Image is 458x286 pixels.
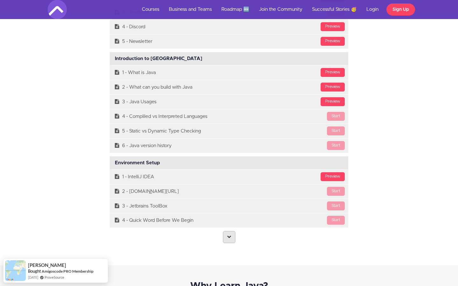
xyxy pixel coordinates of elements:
[110,65,348,80] a: Preview1 - What is Java
[110,139,348,153] a: Start6 - Java version history
[321,97,345,106] div: Preview
[110,34,348,49] a: Preview5 - Newsletter
[110,199,348,213] a: Start3 - Jetbrains ToolBox
[327,141,345,150] div: Start
[327,187,345,196] div: Start
[110,170,348,184] a: Preview1 - IntelliJ IDEA
[321,172,345,181] div: Preview
[45,275,64,280] a: ProveSource
[110,52,348,65] div: Introduction to [GEOGRAPHIC_DATA]
[28,262,66,268] span: [PERSON_NAME]
[327,126,345,135] div: Start
[5,260,26,281] img: provesource social proof notification image
[110,109,348,124] a: Start4 - Compliled vs Interpreted Languages
[321,37,345,46] div: Preview
[327,201,345,210] div: Start
[110,213,348,228] a: Start4 - Quick Word Before We Begin
[110,184,348,199] a: Start2 - [DOMAIN_NAME][URL]
[110,95,348,109] a: Preview3 - Java Usages
[110,156,348,170] div: Environment Setup
[110,80,348,94] a: Preview2 - What can you build with Java
[321,68,345,77] div: Preview
[42,269,94,274] a: Amigoscode PRO Membership
[386,3,415,16] a: Sign Up
[28,269,41,274] span: Bought
[28,275,38,280] span: [DATE]
[110,20,348,34] a: Preview4 - Discord
[321,22,345,31] div: Preview
[321,83,345,92] div: Preview
[110,124,348,138] a: Start5 - Static vs Dynamic Type Checking
[327,112,345,121] div: Start
[327,216,345,225] div: Start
